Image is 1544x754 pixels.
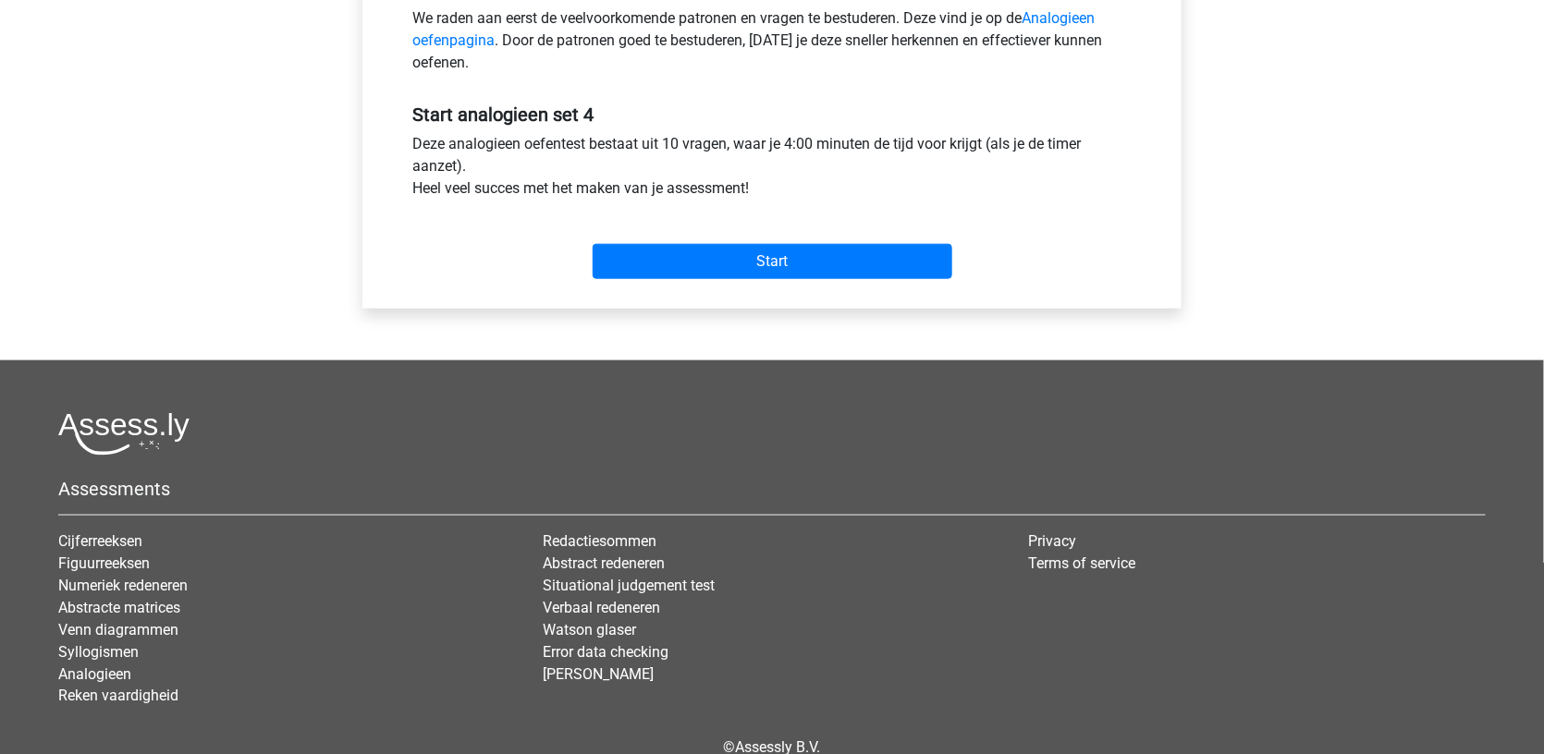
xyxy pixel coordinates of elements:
[544,532,657,550] a: Redactiesommen
[544,554,666,572] a: Abstract redeneren
[398,7,1146,81] div: We raden aan eerst de veelvoorkomende patronen en vragen te bestuderen. Deze vind je op de . Door...
[544,665,655,683] a: [PERSON_NAME]
[58,665,131,683] a: Analogieen
[412,103,1132,126] h5: Start analogieen set 4
[544,621,637,638] a: Watson glaser
[58,577,188,594] a: Numeriek redeneren
[58,478,1486,500] h5: Assessments
[58,532,142,550] a: Cijferreeksen
[1028,554,1135,572] a: Terms of service
[58,599,180,616] a: Abstracte matrices
[398,133,1146,207] div: Deze analogieen oefentest bestaat uit 10 vragen, waar je 4:00 minuten de tijd voor krijgt (als je...
[593,244,952,279] input: Start
[58,643,139,661] a: Syllogismen
[58,412,190,456] img: Assessly logo
[58,687,178,705] a: Reken vaardigheid
[58,621,178,638] a: Venn diagrammen
[544,577,716,594] a: Situational judgement test
[58,554,150,572] a: Figuurreeksen
[544,643,669,661] a: Error data checking
[1028,532,1076,550] a: Privacy
[544,599,661,616] a: Verbaal redeneren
